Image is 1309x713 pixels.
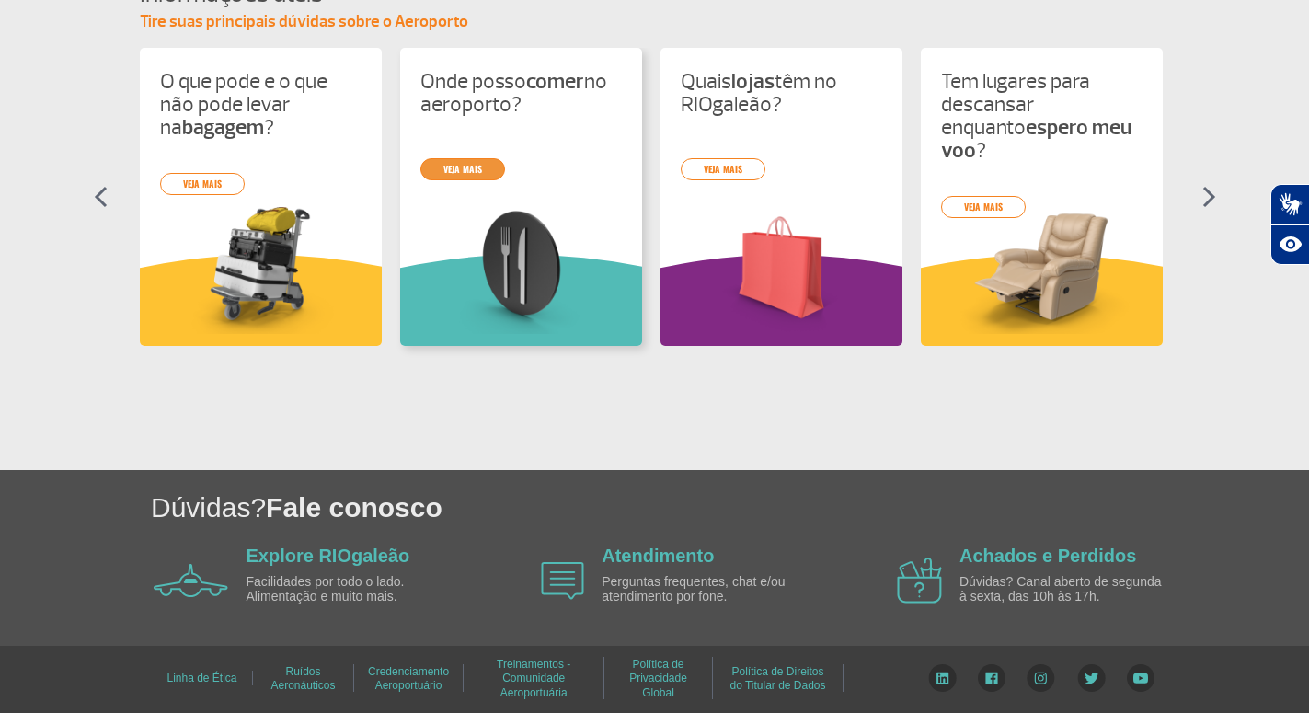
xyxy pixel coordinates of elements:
[897,558,942,604] img: airplane icon
[941,114,1131,164] strong: espero meu voo
[1270,184,1309,265] div: Plugin de acessibilidade da Hand Talk.
[681,202,882,334] img: card%20informa%C3%A7%C3%B5es%206.png
[154,564,228,597] img: airplane icon
[681,158,765,180] a: veja mais
[166,665,236,691] a: Linha de Ética
[1202,186,1216,208] img: seta-direita
[247,575,458,604] p: Facilidades por todo o lado. Alimentação e muito mais.
[1027,664,1055,692] img: Instagram
[368,659,449,698] a: Credenciamento Aeroportuário
[921,255,1163,346] img: amareloInformacoesUteis.svg
[941,196,1026,218] a: veja mais
[266,492,442,523] span: Fale conosco
[928,664,957,692] img: LinkedIn
[660,255,902,346] img: roxoInformacoesUteis.svg
[160,173,245,195] a: veja mais
[681,70,882,116] p: Quais têm no RIOgaleão?
[629,651,687,706] a: Política de Privacidade Global
[182,114,264,141] strong: bagagem
[270,659,335,698] a: Ruídos Aeronáuticos
[602,575,813,604] p: Perguntas frequentes, chat e/ou atendimento por fone.
[729,659,825,698] a: Política de Direitos do Titular de Dados
[978,664,1005,692] img: Facebook
[160,70,362,139] p: O que pode e o que não pode levar na ?
[941,202,1143,334] img: card%20informa%C3%A7%C3%B5es%204.png
[1270,184,1309,224] button: Abrir tradutor de língua de sinais.
[140,255,382,346] img: amareloInformacoesUteis.svg
[94,186,108,208] img: seta-esquerda
[140,11,1170,33] p: Tire suas principais dúvidas sobre o Aeroporto
[959,546,1136,566] a: Achados e Perdidos
[526,68,584,95] strong: comer
[541,562,584,600] img: airplane icon
[400,255,642,346] img: verdeInformacoesUteis.svg
[959,575,1171,604] p: Dúvidas? Canal aberto de segunda à sexta, das 10h às 17h.
[1077,664,1106,692] img: Twitter
[1127,664,1154,692] img: YouTube
[160,202,362,334] img: card%20informa%C3%A7%C3%B5es%201.png
[941,70,1143,162] p: Tem lugares para descansar enquanto ?
[247,546,410,566] a: Explore RIOgaleão
[602,546,714,566] a: Atendimento
[420,202,622,334] img: card%20informa%C3%A7%C3%B5es%208.png
[497,651,570,706] a: Treinamentos - Comunidade Aeroportuária
[420,70,622,116] p: Onde posso no aeroporto?
[1270,224,1309,265] button: Abrir recursos assistivos.
[420,158,505,180] a: veja mais
[151,489,1309,526] h1: Dúvidas?
[731,68,775,95] strong: lojas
